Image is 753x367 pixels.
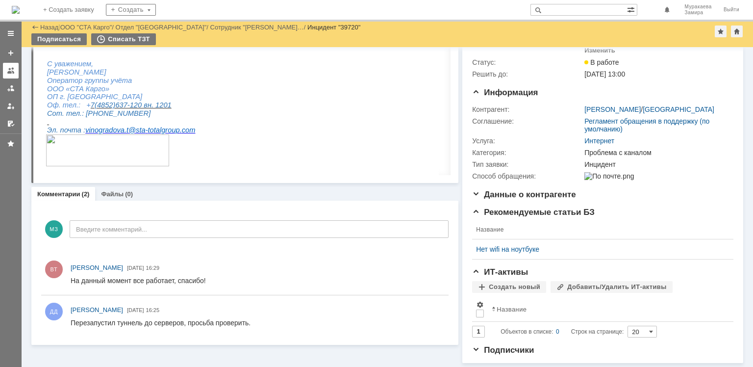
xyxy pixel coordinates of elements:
div: Контрагент: [472,105,582,113]
span: totalgroup [107,98,139,105]
div: Сделать домашней страницей [731,26,743,37]
div: / [60,24,116,31]
th: Название [488,297,726,322]
div: Изменить [584,47,615,54]
img: logo [12,6,20,14]
span: Замира [684,10,711,16]
span: Оператор группы учёта [6,48,91,56]
div: Название [497,306,527,313]
span: Сот. тел.: [PHONE_NUMBER] [6,81,109,89]
i: Строк на странице: [501,326,624,338]
span: 16:29 [146,265,160,271]
span: Оф. тел.: + [6,73,50,80]
div: (2) [82,190,90,198]
div: Добавить в избранное [715,26,727,37]
span: [PERSON_NAME] [6,40,65,48]
a: vinogradova.t@sta-totalgroup.com [44,98,154,105]
span: [DATE] [127,265,144,271]
a: Перейти на домашнюю страницу [12,6,20,14]
div: Создать [106,4,156,16]
span: С уважением, [6,31,52,39]
span: . [139,98,141,105]
span: Подписчики [472,345,534,355]
div: / [116,24,210,31]
div: Тип заявки: [472,160,582,168]
a: Комментарии [37,190,80,198]
span: Информация [472,88,538,97]
span: 16:25 [146,307,160,313]
span: WMS [69,8,87,16]
a: [PERSON_NAME] [71,263,123,273]
div: 0 [556,326,559,338]
a: Мои согласования [3,116,19,131]
span: [PERSON_NAME] [71,264,123,271]
span: ОП г. [GEOGRAPHIC_DATA] [6,64,101,72]
span: Данные о контрагенте [472,190,576,199]
a: Назад [40,24,58,31]
span: Объектов в списке: [501,328,553,335]
div: Проблема с каналом [584,149,728,157]
span: ООО «СТА Карго» [6,56,68,64]
a: Нет wifi на ноутбуке [476,245,722,253]
span: . [83,98,85,105]
span: @ [87,98,95,105]
a: Интернет [584,137,614,145]
span: Расширенный поиск [627,4,637,14]
a: Мои заявки [3,98,19,114]
span: [DATE] [127,307,144,313]
div: Соглашение: [472,117,582,125]
span: - [104,98,107,105]
span: vinogradova [44,98,83,105]
span: МЗ [45,220,63,238]
span: Настройки [476,301,484,309]
div: / [584,105,714,113]
span: Муракаева [684,4,711,10]
th: Название [472,220,726,239]
a: Сотрудник "[PERSON_NAME]… [210,24,304,31]
a: Регламент обращения в поддержку (по умолчанию) [584,117,709,133]
a: [PERSON_NAME] [71,305,123,315]
a: ООО "СТА Карго" [60,24,112,31]
span: com [141,98,154,105]
div: Способ обращения: [472,172,582,180]
span: Эл. почта : [6,98,44,105]
a: Заявки в моей ответственности [3,80,19,96]
a: Создать заявку [3,45,19,61]
div: Решить до: [472,70,582,78]
a: Отдел "[GEOGRAPHIC_DATA]" [116,24,207,31]
div: | [58,23,60,30]
div: Услуга: [472,137,582,145]
span: 7(4852)637-120 вн. 1201 [50,73,130,80]
img: По почте.png [584,172,634,180]
span: ИТ-активы [472,267,528,277]
div: Инцидент "39720" [307,24,360,31]
span: В работе [584,58,619,66]
a: Файлы [101,190,124,198]
div: / [210,24,308,31]
div: Категория: [472,149,582,157]
span: Рекомендуемые статьи БЗ [472,208,595,217]
a: [PERSON_NAME] [584,105,641,113]
div: (0) [125,190,133,198]
a: [GEOGRAPHIC_DATA] [643,105,714,113]
div: Инцидент [584,160,728,168]
span: [DATE] 13:00 [584,70,625,78]
span: sta [95,98,104,105]
span: [PERSON_NAME] [71,306,123,314]
div: Статус: [472,58,582,66]
img: download [5,106,128,138]
a: Заявки на командах [3,63,19,79]
span: t [85,98,87,105]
